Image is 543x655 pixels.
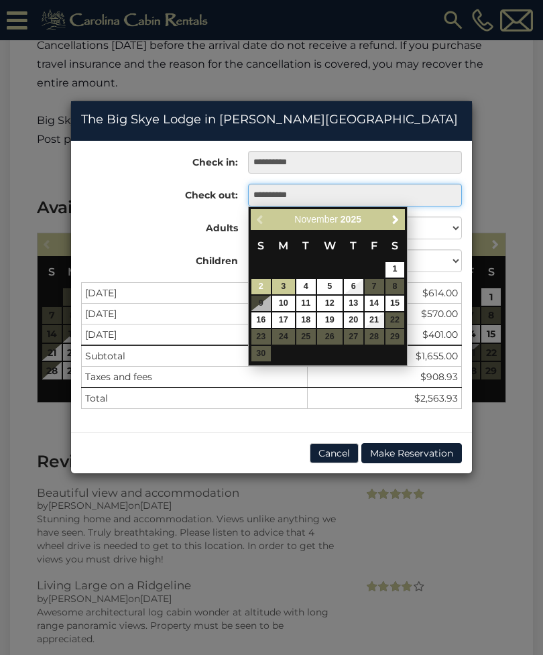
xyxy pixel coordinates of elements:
[82,324,308,346] td: [DATE]
[343,295,364,312] td: $417
[302,239,309,252] span: Tuesday
[307,388,461,409] td: $2,563.93
[251,278,271,295] td: $401
[344,296,363,311] a: 13
[365,312,384,328] a: 21
[296,279,316,294] a: 4
[361,443,462,463] button: Make Reservation
[343,312,364,329] td: $324
[271,312,296,329] td: $270
[251,279,271,294] a: 2
[316,295,343,312] td: $290
[296,312,316,329] td: $270
[317,279,343,294] a: 5
[344,312,363,328] a: 20
[296,296,316,311] a: 11
[365,296,384,311] a: 14
[343,278,364,295] td: $447
[296,295,316,312] td: $270
[81,111,462,129] h4: The Big Skye Lodge in [PERSON_NAME][GEOGRAPHIC_DATA]
[317,296,343,311] a: 12
[317,312,343,328] a: 19
[271,295,296,312] td: $270
[271,278,296,295] td: $306
[272,296,295,311] a: 10
[272,279,295,294] a: 3
[278,239,288,252] span: Monday
[251,312,271,328] a: 16
[385,262,405,278] a: 1
[344,279,363,294] a: 6
[272,312,295,328] a: 17
[257,239,264,252] span: Sunday
[324,239,336,252] span: Wednesday
[82,367,308,388] td: Taxes and fees
[316,278,343,295] td: $270
[82,304,308,324] td: [DATE]
[364,295,385,312] td: $544
[294,214,338,225] span: November
[310,443,359,463] button: Cancel
[316,312,343,329] td: $270
[71,151,238,169] label: Check in:
[296,312,316,328] a: 18
[71,184,238,202] label: Check out:
[385,261,406,278] td: $570
[82,283,308,304] td: [DATE]
[82,345,308,367] td: Subtotal
[371,239,377,252] span: Friday
[296,278,316,295] td: $270
[364,312,385,329] td: $534
[385,295,406,312] td: $503
[390,214,401,225] span: Next
[71,249,238,267] label: Children
[350,239,357,252] span: Thursday
[341,214,361,225] span: 2025
[71,217,238,235] label: Adults
[251,312,271,329] td: $344
[307,367,461,388] td: $908.93
[391,239,398,252] span: Saturday
[387,211,404,228] a: Next
[385,296,405,311] a: 15
[82,388,308,409] td: Total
